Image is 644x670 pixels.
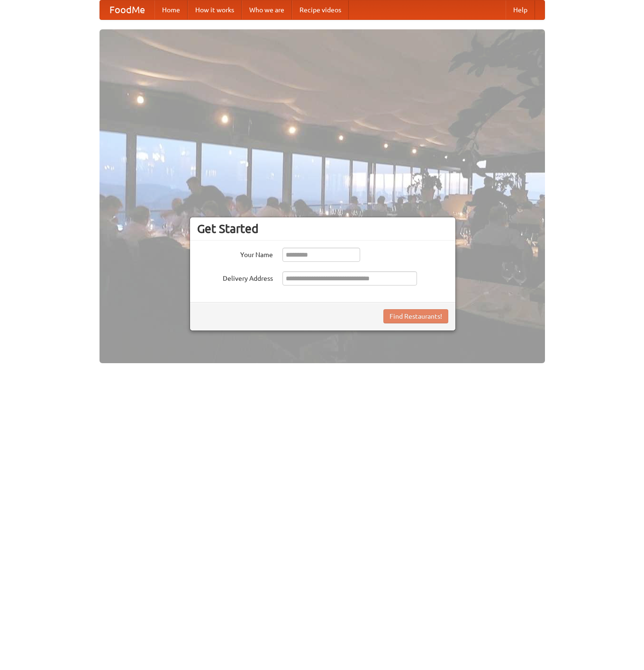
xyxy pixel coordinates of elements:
[242,0,292,19] a: Who we are
[197,222,448,236] h3: Get Started
[197,271,273,283] label: Delivery Address
[197,248,273,259] label: Your Name
[506,0,535,19] a: Help
[100,0,154,19] a: FoodMe
[292,0,349,19] a: Recipe videos
[188,0,242,19] a: How it works
[154,0,188,19] a: Home
[383,309,448,323] button: Find Restaurants!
